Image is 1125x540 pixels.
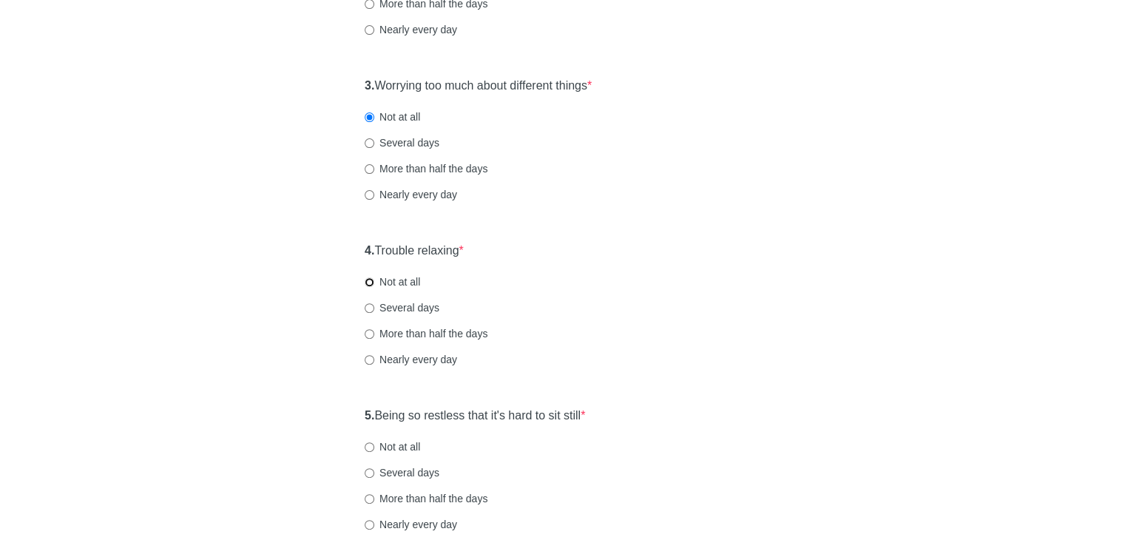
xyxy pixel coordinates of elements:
input: More than half the days [365,164,374,174]
label: More than half the days [365,326,487,341]
label: Not at all [365,439,420,454]
label: More than half the days [365,161,487,176]
label: Nearly every day [365,187,457,202]
input: Not at all [365,277,374,287]
label: Nearly every day [365,352,457,367]
input: More than half the days [365,494,374,504]
input: More than half the days [365,329,374,339]
strong: 3. [365,79,374,92]
input: Nearly every day [365,355,374,365]
label: Trouble relaxing [365,243,464,260]
label: Not at all [365,109,420,124]
label: Several days [365,300,439,315]
input: Several days [365,138,374,148]
label: More than half the days [365,491,487,506]
label: Not at all [365,274,420,289]
label: Worrying too much about different things [365,78,592,95]
input: Nearly every day [365,520,374,530]
label: Several days [365,465,439,480]
input: Nearly every day [365,25,374,35]
input: Several days [365,468,374,478]
input: Not at all [365,442,374,452]
input: Nearly every day [365,190,374,200]
label: Nearly every day [365,22,457,37]
strong: 5. [365,409,374,422]
strong: 4. [365,244,374,257]
label: Several days [365,135,439,150]
label: Nearly every day [365,517,457,532]
input: Not at all [365,112,374,122]
input: Several days [365,303,374,313]
label: Being so restless that it's hard to sit still [365,408,585,425]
